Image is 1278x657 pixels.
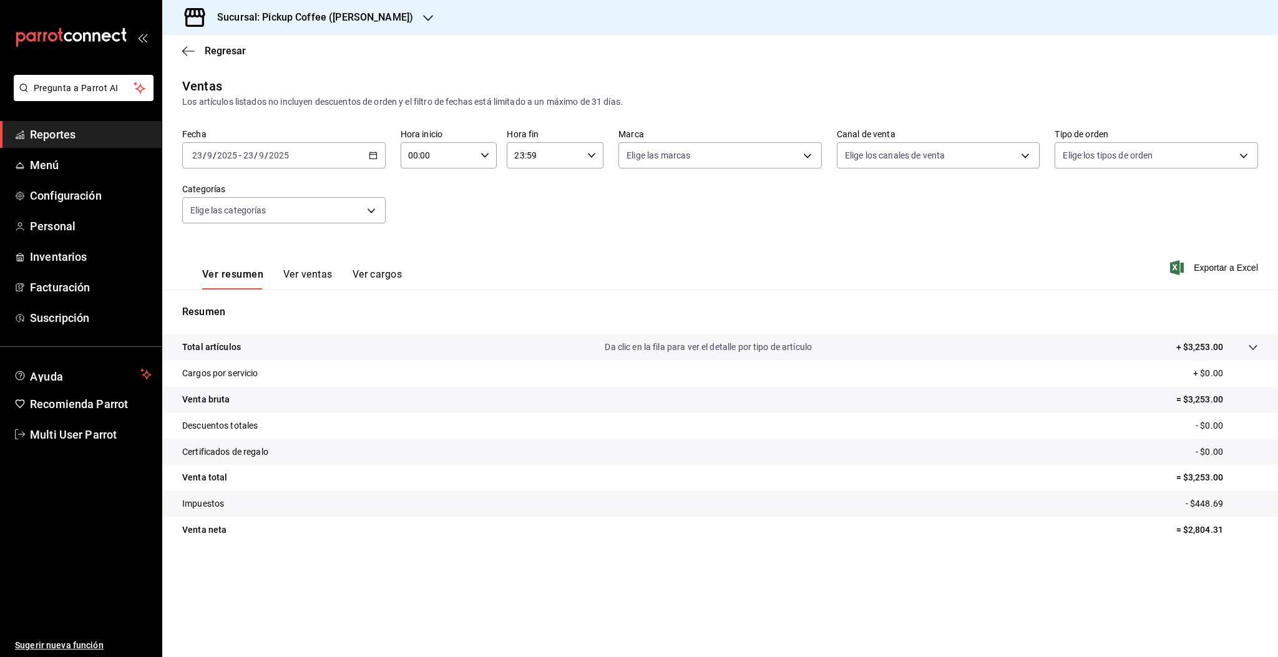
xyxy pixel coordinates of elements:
[1176,471,1258,484] p: = $3,253.00
[9,90,154,104] a: Pregunta a Parrot AI
[837,130,1040,139] label: Canal de venta
[182,185,386,193] label: Categorías
[1186,497,1258,510] p: - $448.69
[182,45,246,57] button: Regresar
[845,149,945,162] span: Elige los canales de venta
[190,204,266,217] span: Elige las categorías
[202,268,263,290] button: Ver resumen
[254,150,258,160] span: /
[243,150,254,160] input: --
[30,396,152,412] span: Recomienda Parrot
[202,268,402,290] div: navigation tabs
[182,419,258,432] p: Descuentos totales
[1176,341,1223,354] p: + $3,253.00
[507,130,603,139] label: Hora fin
[30,126,152,143] span: Reportes
[30,248,152,265] span: Inventarios
[605,341,812,354] p: Da clic en la fila para ver el detalle por tipo de artículo
[205,45,246,57] span: Regresar
[30,218,152,235] span: Personal
[213,150,217,160] span: /
[30,309,152,326] span: Suscripción
[627,149,690,162] span: Elige las marcas
[1063,149,1153,162] span: Elige los tipos de orden
[1176,393,1258,406] p: = $3,253.00
[618,130,822,139] label: Marca
[30,367,135,382] span: Ayuda
[192,150,203,160] input: --
[353,268,402,290] button: Ver cargos
[30,157,152,173] span: Menú
[239,150,241,160] span: -
[14,75,154,101] button: Pregunta a Parrot AI
[401,130,497,139] label: Hora inicio
[30,279,152,296] span: Facturación
[182,471,227,484] p: Venta total
[182,445,268,459] p: Certificados de regalo
[182,393,230,406] p: Venta bruta
[30,426,152,443] span: Multi User Parrot
[137,32,147,42] button: open_drawer_menu
[1173,260,1258,275] button: Exportar a Excel
[1176,523,1258,537] p: = $2,804.31
[283,268,333,290] button: Ver ventas
[268,150,290,160] input: ----
[1055,130,1258,139] label: Tipo de orden
[34,82,134,95] span: Pregunta a Parrot AI
[1196,445,1258,459] p: - $0.00
[182,523,227,537] p: Venta neta
[1193,367,1258,380] p: + $0.00
[182,304,1258,319] p: Resumen
[182,341,241,354] p: Total artículos
[182,77,222,95] div: Ventas
[15,639,152,652] span: Sugerir nueva función
[182,497,224,510] p: Impuestos
[265,150,268,160] span: /
[182,367,258,380] p: Cargos por servicio
[182,95,1258,109] div: Los artículos listados no incluyen descuentos de orden y el filtro de fechas está limitado a un m...
[30,187,152,204] span: Configuración
[207,150,213,160] input: --
[217,150,238,160] input: ----
[203,150,207,160] span: /
[207,10,413,25] h3: Sucursal: Pickup Coffee ([PERSON_NAME])
[258,150,265,160] input: --
[182,130,386,139] label: Fecha
[1196,419,1258,432] p: - $0.00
